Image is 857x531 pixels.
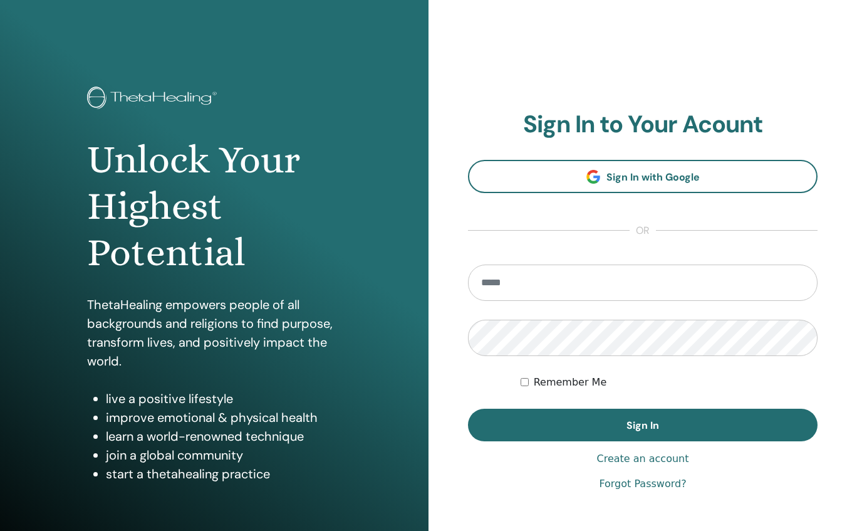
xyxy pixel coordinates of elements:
[468,110,818,139] h2: Sign In to Your Acount
[87,295,341,371] p: ThetaHealing empowers people of all backgrounds and religions to find purpose, transform lives, a...
[596,451,688,466] a: Create an account
[606,171,700,184] span: Sign In with Google
[626,419,659,432] span: Sign In
[106,446,341,465] li: join a global community
[106,465,341,483] li: start a thetahealing practice
[106,408,341,427] li: improve emotional & physical health
[468,160,818,193] a: Sign In with Google
[599,476,686,492] a: Forgot Password?
[534,375,607,390] label: Remember Me
[468,409,818,441] button: Sign In
[106,389,341,408] li: live a positive lifestyle
[106,427,341,446] li: learn a world-renowned technique
[521,375,818,390] div: Keep me authenticated indefinitely or until I manually logout
[630,223,656,238] span: or
[87,137,341,276] h1: Unlock Your Highest Potential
